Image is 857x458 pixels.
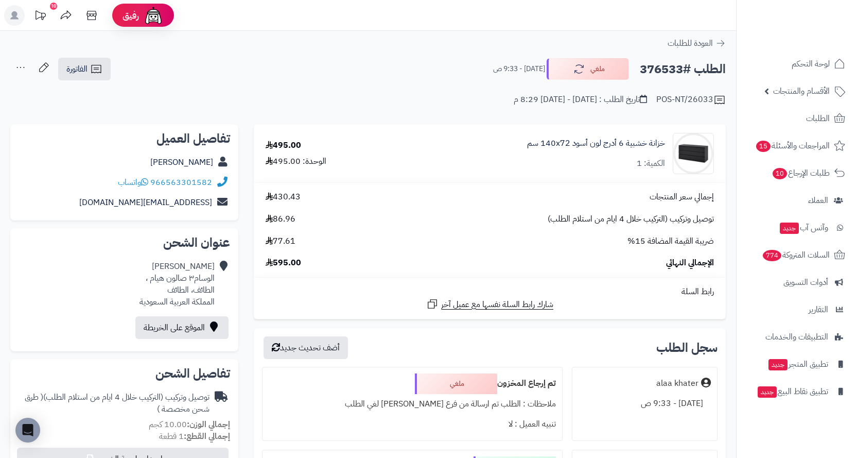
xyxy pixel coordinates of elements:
h3: سجل الطلب [656,342,718,354]
b: تم إرجاع المخزون [497,377,556,389]
a: لوحة التحكم [743,52,851,76]
a: تحديثات المنصة [27,5,53,28]
span: العملاء [808,193,828,208]
h2: عنوان الشحن [19,236,230,249]
img: 1735224706-1-90x90.jpg [673,133,713,174]
a: طلبات الإرجاع10 [743,161,851,185]
div: 10 [50,3,57,10]
a: 966563301582 [150,176,212,189]
img: ai-face.png [143,5,164,26]
div: الكمية: 1 [637,158,665,169]
div: POS-NT/26033 [656,94,726,106]
a: الموقع على الخريطة [135,316,229,339]
span: تطبيق المتجر [767,357,828,371]
h2: تفاصيل العميل [19,132,230,145]
div: رابط السلة [258,286,722,298]
span: 15 [756,141,771,152]
div: 495.00 [266,140,301,151]
a: التطبيقات والخدمات [743,325,851,349]
div: alaa khater [656,378,698,389]
span: جديد [758,386,777,398]
div: [PERSON_NAME] الوسام٣ صالون هيام ، الطائف، الطائف المملكة العربية السعودية [139,261,215,308]
a: التقارير [743,297,851,322]
div: توصيل وتركيب (التركيب خلال 4 ايام من استلام الطلب) [19,392,209,415]
span: جديد [768,359,788,370]
a: تطبيق نقاط البيعجديد [743,379,851,404]
a: الطلبات [743,106,851,131]
a: العودة للطلبات [668,37,726,49]
img: logo-2.png [787,8,847,29]
span: ( طرق شحن مخصصة ) [25,391,209,415]
div: ملغي [415,374,497,394]
span: الأقسام والمنتجات [773,84,830,98]
span: الفاتورة [66,63,88,75]
h2: تفاصيل الشحن [19,367,230,380]
span: التقارير [809,302,828,317]
div: الوحدة: 495.00 [266,156,326,167]
a: تطبيق المتجرجديد [743,352,851,377]
span: المراجعات والأسئلة [755,139,830,153]
div: Open Intercom Messenger [15,418,40,443]
strong: إجمالي القطع: [184,430,230,443]
strong: إجمالي الوزن: [187,418,230,431]
span: 86.96 [266,213,295,225]
div: تاريخ الطلب : [DATE] - [DATE] 8:29 م [514,94,647,106]
a: شارك رابط السلة نفسها مع عميل آخر [426,298,553,311]
button: أضف تحديث جديد [264,336,348,359]
span: رفيق [123,9,139,22]
a: أدوات التسويق [743,270,851,295]
span: 430.43 [266,191,301,203]
span: إجمالي سعر المنتجات [650,191,714,203]
span: 595.00 [266,257,301,269]
span: الطلبات [806,111,830,126]
a: العملاء [743,188,851,213]
a: خزانة خشبية 6 أدرج لون أسود 140x72 سم [527,138,665,149]
span: العودة للطلبات [668,37,713,49]
span: 774 [763,250,782,261]
small: [DATE] - 9:33 ص [493,64,545,74]
span: طلبات الإرجاع [772,166,830,180]
button: ملغي [547,58,629,80]
a: واتساب [118,176,148,189]
h2: الطلب #376533 [640,59,726,80]
span: جديد [780,223,799,234]
span: تطبيق نقاط البيع [757,384,828,399]
a: الفاتورة [58,58,111,80]
span: أدوات التسويق [783,275,828,290]
span: ضريبة القيمة المضافة 15% [627,235,714,247]
a: السلات المتروكة774 [743,243,851,267]
span: السلات المتروكة [762,248,830,262]
div: [DATE] - 9:33 ص [579,394,711,414]
a: [PERSON_NAME] [150,156,213,168]
span: توصيل وتركيب (التركيب خلال 4 ايام من استلام الطلب) [548,213,714,225]
span: 77.61 [266,235,295,247]
a: وآتس آبجديد [743,215,851,240]
span: 10 [773,168,787,179]
span: التطبيقات والخدمات [765,330,828,344]
a: المراجعات والأسئلة15 [743,133,851,158]
span: الإجمالي النهائي [666,257,714,269]
span: شارك رابط السلة نفسها مع عميل آخر [441,299,553,311]
small: 10.00 كجم [149,418,230,431]
span: وآتس آب [779,220,828,235]
small: 1 قطعة [159,430,230,443]
a: [EMAIL_ADDRESS][DOMAIN_NAME] [79,196,212,209]
div: تنبيه العميل : لا [269,414,556,434]
span: لوحة التحكم [792,57,830,71]
div: ملاحظات : الطلب تم ارسالة من فرع [PERSON_NAME] لغي الطلب [269,394,556,414]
